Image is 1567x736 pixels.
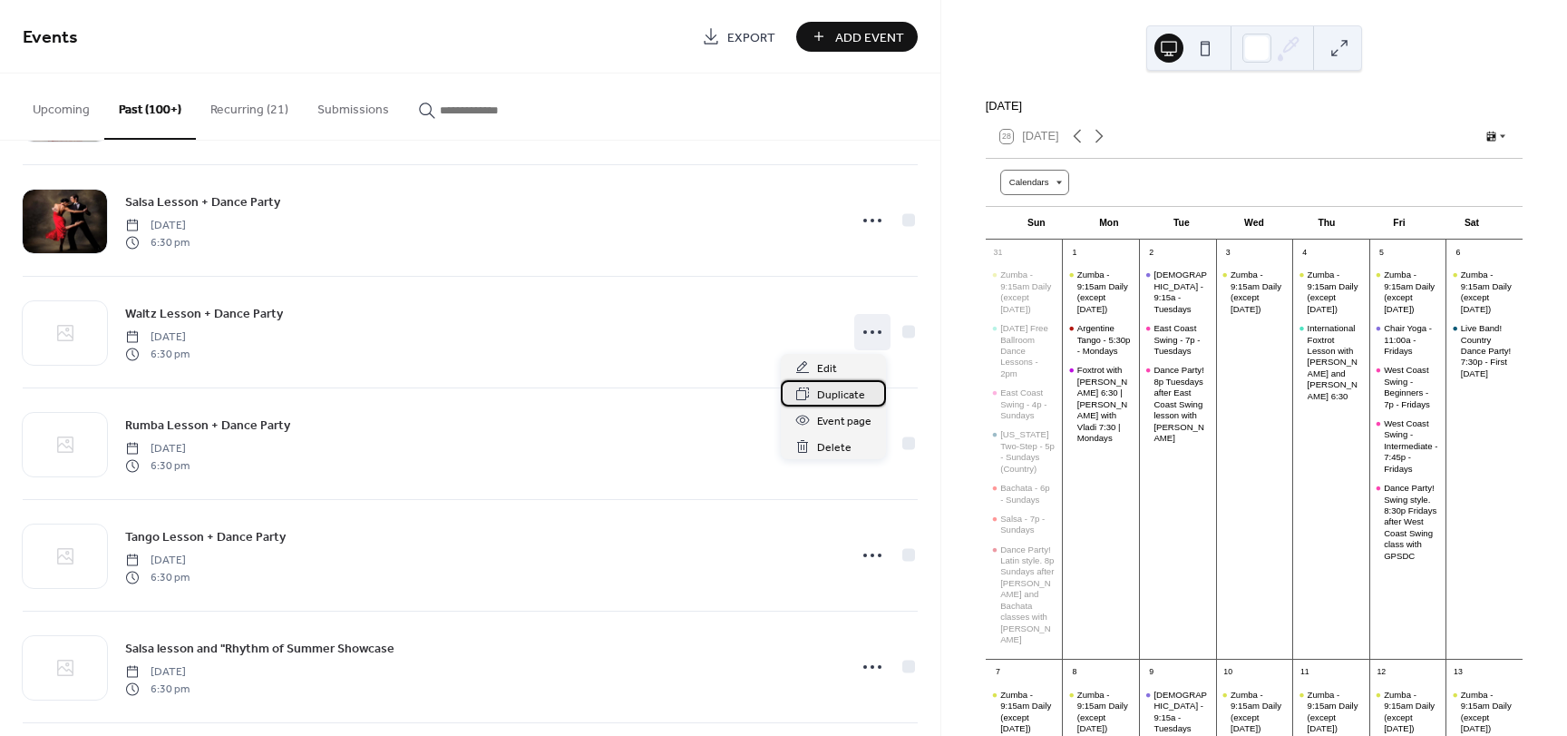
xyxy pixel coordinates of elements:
div: 11 [1297,664,1313,681]
div: Dance Party! Latin style. 8p Sundays after Salsa and Bachata classes with Miguel [986,545,1063,646]
a: Waltz Lesson + Dance Party [125,303,283,324]
div: Zumba - 9:15am Daily (except Tuesday) [1216,690,1293,735]
div: International Foxtrot Lesson with Chad and Marie 6:30 [1292,323,1369,402]
div: Argentine Tango - 5:30p - Mondays [1062,323,1139,357]
span: Salsa Lesson + Dance Party [125,193,280,212]
div: Live Band! Country Dance Party! 7:30p - First Saturday [1445,323,1523,379]
div: Zumba - 9:15am Daily (except [DATE]) [1308,690,1362,735]
div: Zumba - 9:15am Daily (except Tuesday) [1445,690,1523,735]
div: Holy Yoga - 9:15a - Tuesdays [1139,270,1216,315]
div: 3 [1220,244,1236,260]
div: Zumba - 9:15am Daily (except Tuesday) [1216,270,1293,315]
div: Live Band! Country Dance Party! 7:30p - First [DATE] [1461,323,1515,379]
a: Salsa lesson and "Rhythm of Summer Showcase [125,638,394,659]
div: East Coast Swing - 4p - Sundays [1000,388,1055,421]
span: Rumba Lesson + Dance Party [125,417,290,436]
div: Dance Party! Swing style. 8:30p Fridays after West Coast Swing class with GPSDC [1384,483,1438,562]
div: 10 [1220,664,1236,681]
div: Zumba - 9:15am Daily (except Tuesday) [1292,270,1369,315]
div: Dance Party! 8p Tuesdays after East Coast Swing lesson with Keith [1139,365,1216,444]
a: Tango Lesson + Dance Party [125,526,286,547]
div: Thu [1290,207,1363,240]
div: Zumba - 9:15am Daily (except [DATE]) [1308,270,1362,315]
span: 6:30 pm [125,569,190,585]
span: Waltz Lesson + Dance Party [125,305,283,324]
div: Zumba - 9:15am Daily (except [DATE]) [1000,690,1055,735]
span: Event page [817,412,871,431]
div: Zumba - 9:15am Daily (except [DATE]) [1231,270,1285,315]
div: Zumba - 9:15am Daily (except Tuesday) [1369,270,1446,315]
div: West Coast Swing - Intermediate - 7:45p - Fridays [1369,418,1446,475]
span: 6:30 pm [125,346,190,362]
div: West Coast Swing - Beginners - 7p - Fridays [1384,365,1438,410]
div: Zumba - 9:15am Daily (except [DATE]) [1384,690,1438,735]
div: Holy Yoga - 9:15a - Tuesdays [1139,690,1216,735]
div: 8 [1066,664,1083,681]
div: Dance Party! Swing style. 8:30p Fridays after West Coast Swing class with GPSDC [1369,483,1446,562]
button: Upcoming [18,74,104,138]
div: West Coast Swing - Intermediate - 7:45p - Fridays [1384,418,1438,475]
div: Dance Party! 8p Tuesdays after East Coast Swing lesson with [PERSON_NAME] [1153,365,1208,444]
div: Zumba - 9:15am Daily (except [DATE]) [1000,270,1055,315]
div: 31 [990,244,1007,260]
span: [DATE] [125,441,190,457]
div: 9 [1144,664,1160,681]
div: Arizona Two-Step - 5p - Sundays (Country) [986,429,1063,475]
div: Tue [1145,207,1218,240]
span: 6:30 pm [125,234,190,250]
div: Sunday Free Ballroom Dance Lessons - 2pm [986,323,1063,379]
div: Salsa - 7p - Sundays [986,514,1063,536]
a: Salsa Lesson + Dance Party [125,191,280,212]
div: Bachata - 6p - Sundays [1000,483,1055,505]
div: Mon [1073,207,1145,240]
div: 7 [990,664,1007,681]
div: Foxtrot with Chad 6:30 | Cha Cha with Vladi 7:30 | Mondays [1062,365,1139,444]
div: [DATE] Free Ballroom Dance Lessons - 2pm [1000,323,1055,379]
span: Delete [817,438,852,457]
div: [US_STATE] Two-Step - 5p - Sundays (Country) [1000,429,1055,475]
div: 6 [1450,244,1466,260]
div: Zumba - 9:15am Daily (except [DATE]) [1077,270,1132,315]
div: 5 [1374,244,1390,260]
div: Foxtrot with [PERSON_NAME] 6:30 | [PERSON_NAME] with Vladi 7:30 | Mondays [1077,365,1132,444]
button: Add Event [796,22,918,52]
div: Zumba - 9:15am Daily (except Tuesday) [986,690,1063,735]
span: Export [727,28,775,47]
div: Zumba - 9:15am Daily (except Tuesday) [1445,270,1523,315]
div: Sat [1436,207,1508,240]
div: Salsa - 7p - Sundays [1000,514,1055,536]
div: Zumba - 9:15am Daily (except Tuesday) [986,270,1063,315]
div: 2 [1144,244,1160,260]
div: 13 [1450,664,1466,681]
span: 6:30 pm [125,457,190,474]
span: Add Event [835,28,904,47]
button: Past (100+) [104,74,196,140]
div: West Coast Swing - Beginners - 7p - Fridays [1369,365,1446,410]
div: Fri [1363,207,1436,240]
span: Salsa lesson and "Rhythm of Summer Showcase [125,640,394,659]
div: Zumba - 9:15am Daily (except [DATE]) [1077,690,1132,735]
div: [DEMOGRAPHIC_DATA] - 9:15a - Tuesdays [1153,690,1208,735]
div: Zumba - 9:15am Daily (except [DATE]) [1231,690,1285,735]
div: Chair Yoga - 11:00a - Fridays [1369,323,1446,357]
div: Argentine Tango - 5:30p - Mondays [1077,323,1132,357]
div: Zumba - 9:15am Daily (except Tuesday) [1369,690,1446,735]
span: [DATE] [125,664,190,681]
a: Export [688,22,789,52]
div: Zumba - 9:15am Daily (except [DATE]) [1461,270,1515,315]
div: East Coast Swing - 4p - Sundays [986,388,1063,421]
div: Zumba - 9:15am Daily (except Tuesday) [1062,270,1139,315]
button: Recurring (21) [196,74,303,138]
div: [DATE] [986,97,1523,114]
span: [DATE] [125,218,190,234]
div: 12 [1374,664,1390,681]
div: East Coast Swing - 7p - Tuesdays [1139,323,1216,357]
div: East Coast Swing - 7p - Tuesdays [1153,323,1208,357]
div: Zumba - 9:15am Daily (except [DATE]) [1384,270,1438,315]
div: Zumba - 9:15am Daily (except Tuesday) [1062,690,1139,735]
a: Rumba Lesson + Dance Party [125,415,290,436]
span: [DATE] [125,329,190,346]
div: International Foxtrot Lesson with [PERSON_NAME] and [PERSON_NAME] 6:30 [1308,323,1362,402]
span: Tango Lesson + Dance Party [125,528,286,547]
